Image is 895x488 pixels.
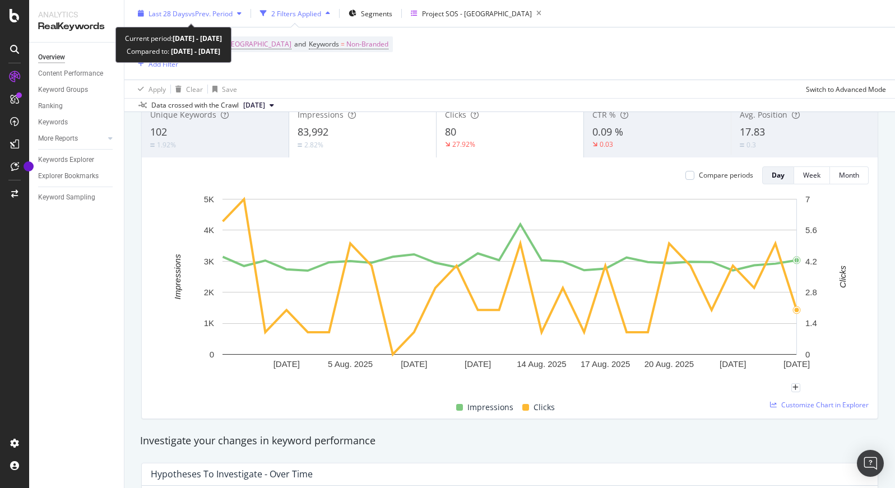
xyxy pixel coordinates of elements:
[600,140,613,149] div: 0.03
[171,80,203,98] button: Clear
[467,401,513,414] span: Impressions
[151,100,239,110] div: Data crossed with the Crawl
[38,9,115,20] div: Analytics
[699,170,753,180] div: Compare periods
[149,8,188,18] span: Last 28 Days
[830,166,869,184] button: Month
[38,100,63,112] div: Ranking
[592,125,623,138] span: 0.09 %
[452,140,475,149] div: 27.92%
[740,143,744,147] img: Equal
[38,192,116,203] a: Keyword Sampling
[38,170,99,182] div: Explorer Bookmarks
[173,34,222,43] b: [DATE] - [DATE]
[534,401,555,414] span: Clicks
[328,359,373,369] text: 5 Aug. 2025
[222,84,237,94] div: Save
[783,359,810,369] text: [DATE]
[746,140,756,150] div: 0.3
[133,57,178,71] button: Add Filter
[169,47,220,56] b: [DATE] - [DATE]
[445,125,456,138] span: 80
[770,400,869,410] a: Customize Chart in Explorer
[151,193,869,388] svg: A chart.
[857,450,884,477] div: Open Intercom Messenger
[309,39,339,49] span: Keywords
[406,4,546,22] button: Project SOS - [GEOGRAPHIC_DATA]
[422,8,532,18] div: Project SOS - [GEOGRAPHIC_DATA]
[298,125,328,138] span: 83,992
[772,170,785,180] div: Day
[38,68,103,80] div: Content Performance
[38,170,116,182] a: Explorer Bookmarks
[210,350,214,359] text: 0
[805,225,817,235] text: 5.6
[151,468,313,480] div: Hypotheses to Investigate - Over Time
[720,359,746,369] text: [DATE]
[361,8,392,18] span: Segments
[781,400,869,410] span: Customize Chart in Explorer
[805,350,810,359] text: 0
[204,287,214,297] text: 2K
[149,84,166,94] div: Apply
[445,109,466,120] span: Clicks
[239,99,279,112] button: [DATE]
[304,140,323,150] div: 2.82%
[38,84,116,96] a: Keyword Groups
[740,109,787,120] span: Avg. Position
[592,109,616,120] span: CTR %
[173,254,182,299] text: Impressions
[127,45,220,58] div: Compared to:
[38,133,78,145] div: More Reports
[38,20,115,33] div: RealKeywords
[133,4,246,22] button: Last 28 DaysvsPrev. Period
[204,194,214,204] text: 5K
[150,125,167,138] span: 102
[271,8,321,18] div: 2 Filters Applied
[346,36,388,52] span: Non-Branded
[806,84,886,94] div: Switch to Advanced Mode
[801,80,886,98] button: Switch to Advanced Mode
[839,170,859,180] div: Month
[762,166,794,184] button: Day
[38,133,105,145] a: More Reports
[188,8,233,18] span: vs Prev. Period
[805,318,817,328] text: 1.4
[465,359,491,369] text: [DATE]
[298,143,302,147] img: Equal
[581,359,630,369] text: 17 Aug. 2025
[204,257,214,266] text: 3K
[794,166,830,184] button: Week
[149,59,178,68] div: Add Filter
[805,257,817,266] text: 4.2
[38,68,116,80] a: Content Performance
[38,154,94,166] div: Keywords Explorer
[273,359,300,369] text: [DATE]
[38,84,88,96] div: Keyword Groups
[243,100,265,110] span: 2025 Aug. 20th
[150,109,216,120] span: Unique Keywords
[224,36,291,52] span: [GEOGRAPHIC_DATA]
[644,359,694,369] text: 20 Aug. 2025
[125,32,222,45] div: Current period:
[256,4,335,22] button: 2 Filters Applied
[791,383,800,392] div: plus
[294,39,306,49] span: and
[133,80,166,98] button: Apply
[38,100,116,112] a: Ranking
[838,265,847,287] text: Clicks
[186,84,203,94] div: Clear
[740,125,765,138] span: 17.83
[157,140,176,150] div: 1.92%
[140,434,879,448] div: Investigate your changes in keyword performance
[38,192,95,203] div: Keyword Sampling
[803,170,820,180] div: Week
[204,318,214,328] text: 1K
[38,117,68,128] div: Keywords
[208,80,237,98] button: Save
[344,4,397,22] button: Segments
[805,194,810,204] text: 7
[401,359,427,369] text: [DATE]
[38,154,116,166] a: Keywords Explorer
